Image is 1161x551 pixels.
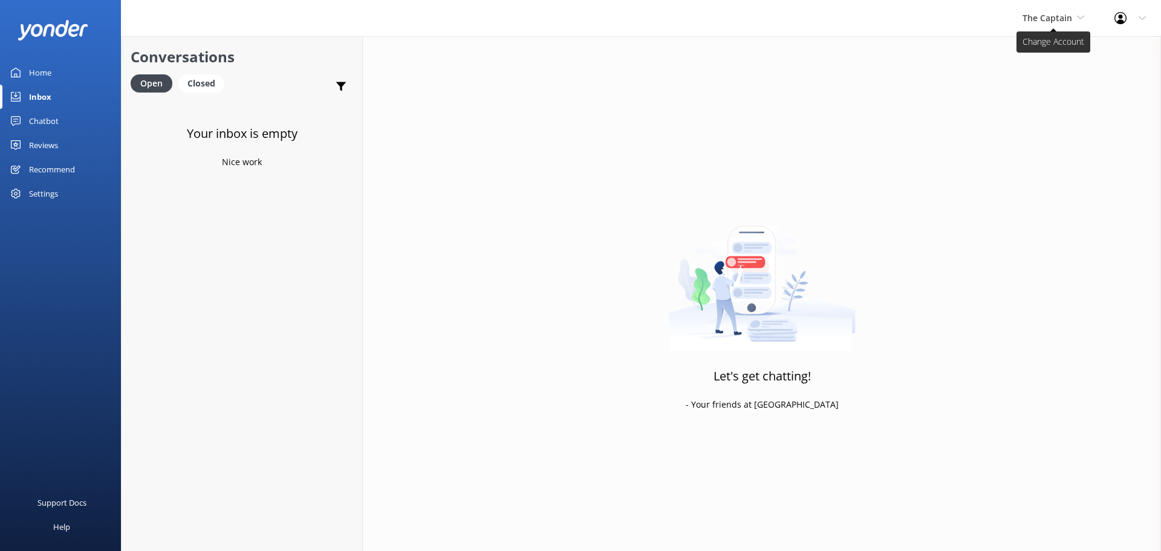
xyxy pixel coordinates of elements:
div: Support Docs [37,491,86,515]
div: Reviews [29,133,58,157]
p: Nice work [222,155,262,169]
h3: Let's get chatting! [714,367,811,386]
img: yonder-white-logo.png [18,20,88,40]
div: Closed [178,74,224,93]
div: Inbox [29,85,51,109]
p: - Your friends at [GEOGRAPHIC_DATA] [686,398,839,411]
h3: Your inbox is empty [187,124,298,143]
h2: Conversations [131,45,353,68]
div: Settings [29,181,58,206]
div: Chatbot [29,109,59,133]
div: Home [29,60,51,85]
a: Closed [178,76,230,90]
img: artwork of a man stealing a conversation from at giant smartphone [669,200,856,351]
a: Open [131,76,178,90]
span: The Captain [1023,12,1072,24]
div: Open [131,74,172,93]
div: Recommend [29,157,75,181]
div: Help [53,515,70,539]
